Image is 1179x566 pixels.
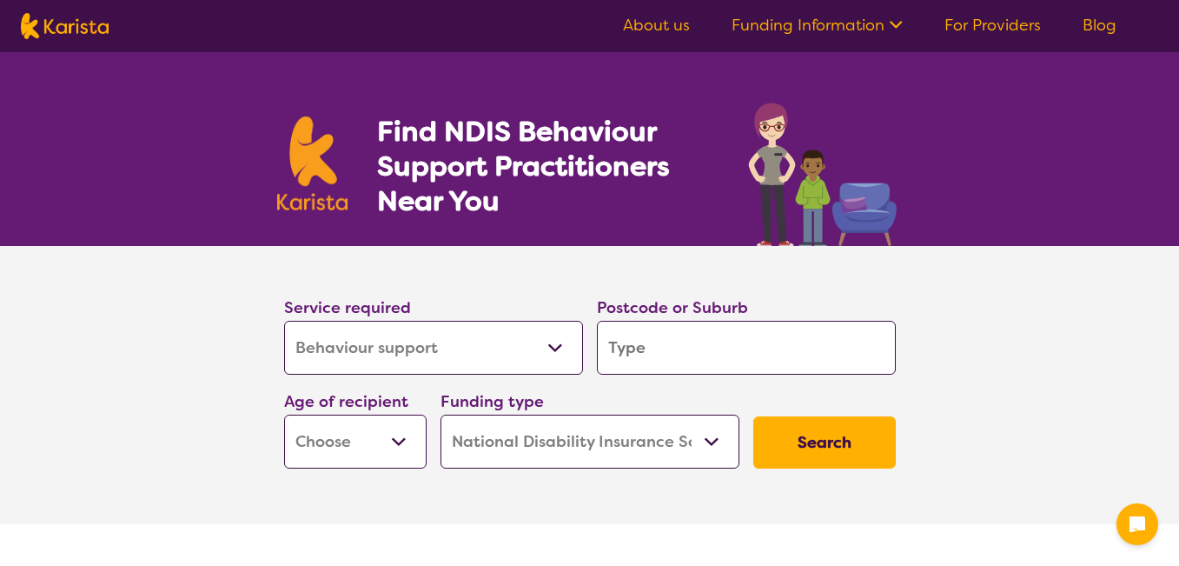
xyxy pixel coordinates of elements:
img: behaviour-support [744,94,903,246]
label: Age of recipient [284,391,408,412]
a: For Providers [944,15,1041,36]
label: Service required [284,297,411,318]
img: Karista logo [21,13,109,39]
a: About us [623,15,690,36]
button: Search [753,416,896,469]
h1: Find NDIS Behaviour Support Practitioners Near You [377,114,713,218]
a: Blog [1083,15,1116,36]
label: Postcode or Suburb [597,297,748,318]
a: Funding Information [732,15,903,36]
img: Karista logo [277,117,348,210]
label: Funding type [440,391,544,412]
input: Type [597,321,896,375]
